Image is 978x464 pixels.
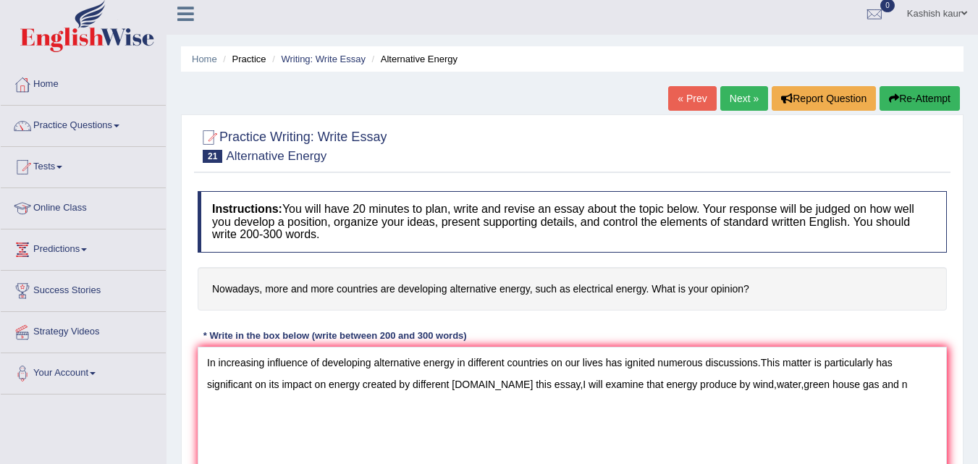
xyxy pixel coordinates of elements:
[1,147,166,183] a: Tests
[1,229,166,266] a: Predictions
[212,203,282,215] b: Instructions:
[281,54,366,64] a: Writing: Write Essay
[880,86,960,111] button: Re-Attempt
[226,149,326,163] small: Alternative Energy
[720,86,768,111] a: Next »
[1,353,166,389] a: Your Account
[198,329,472,342] div: * Write in the box below (write between 200 and 300 words)
[1,64,166,101] a: Home
[1,106,166,142] a: Practice Questions
[192,54,217,64] a: Home
[1,188,166,224] a: Online Class
[203,150,222,163] span: 21
[368,52,458,66] li: Alternative Energy
[219,52,266,66] li: Practice
[772,86,876,111] button: Report Question
[198,127,387,163] h2: Practice Writing: Write Essay
[1,312,166,348] a: Strategy Videos
[1,271,166,307] a: Success Stories
[198,267,947,311] h4: Nowadays, more and more countries are developing alternative energy, such as electrical energy. W...
[198,191,947,253] h4: You will have 20 minutes to plan, write and revise an essay about the topic below. Your response ...
[668,86,716,111] a: « Prev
